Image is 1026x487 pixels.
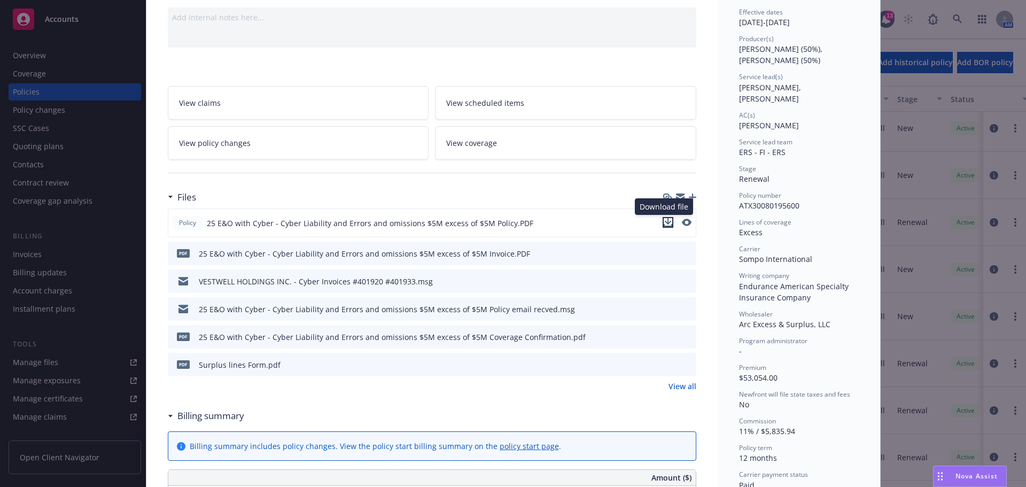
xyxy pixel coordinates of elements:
[435,126,696,160] a: View coverage
[739,137,792,146] span: Service lead team
[446,137,497,149] span: View coverage
[739,227,763,237] span: Excess
[665,331,674,343] button: download file
[207,218,533,229] span: 25 E&O with Cyber - Cyber Liability and Errors and omissions $5M excess of $5M Policy.PDF
[199,304,575,315] div: 25 E&O with Cyber - Cyber Liability and Errors and omissions $5M excess of $5M Policy email recve...
[739,271,789,280] span: Writing company
[172,12,692,23] div: Add internal notes here...
[435,86,696,120] a: View scheduled items
[739,120,799,130] span: [PERSON_NAME]
[739,470,808,479] span: Carrier payment status
[663,217,673,229] button: download file
[199,331,586,343] div: 25 E&O with Cyber - Cyber Liability and Errors and omissions $5M excess of $5M Coverage Confirmat...
[739,7,783,17] span: Effective dates
[179,97,221,109] span: View claims
[955,471,998,481] span: Nova Assist
[199,359,281,370] div: Surplus lines Form.pdf
[669,381,696,392] a: View all
[739,416,776,426] span: Commission
[739,363,766,372] span: Premium
[665,359,674,370] button: download file
[739,34,774,43] span: Producer(s)
[739,7,859,28] div: [DATE] - [DATE]
[682,219,691,226] button: preview file
[682,217,691,229] button: preview file
[739,346,742,356] span: -
[739,191,781,200] span: Policy number
[177,249,190,257] span: PDF
[739,310,773,319] span: Wholesaler
[663,217,673,228] button: download file
[177,409,244,423] h3: Billing summary
[177,218,198,228] span: Policy
[739,72,783,81] span: Service lead(s)
[199,248,530,259] div: 25 E&O with Cyber - Cyber Liability and Errors and omissions $5M excess of $5M Invoice.PDF
[739,200,799,211] span: ATX30080195600
[739,453,777,463] span: 12 months
[739,82,803,104] span: [PERSON_NAME], [PERSON_NAME]
[665,248,674,259] button: download file
[177,333,190,341] span: pdf
[177,360,190,368] span: pdf
[168,409,244,423] div: Billing summary
[665,276,674,287] button: download file
[739,319,830,329] span: Arc Excess & Surplus, LLC
[739,281,851,303] span: Endurance American Specialty Insurance Company
[739,44,825,65] span: [PERSON_NAME] (50%), [PERSON_NAME] (50%)
[739,426,795,436] span: 11% / $5,835.94
[190,440,561,452] div: Billing summary includes policy changes. View the policy start billing summary on the .
[682,359,692,370] button: preview file
[168,190,196,204] div: Files
[651,472,691,483] span: Amount ($)
[739,254,812,264] span: Sompo International
[682,304,692,315] button: preview file
[682,331,692,343] button: preview file
[739,164,756,173] span: Stage
[934,466,947,486] div: Drag to move
[739,244,760,253] span: Carrier
[933,466,1007,487] button: Nova Assist
[446,97,524,109] span: View scheduled items
[179,137,251,149] span: View policy changes
[739,111,755,120] span: AC(s)
[739,390,850,399] span: Newfront will file state taxes and fees
[739,399,749,409] span: No
[665,304,674,315] button: download file
[168,126,429,160] a: View policy changes
[739,443,772,452] span: Policy term
[500,441,559,451] a: policy start page
[739,174,770,184] span: Renewal
[682,248,692,259] button: preview file
[739,147,786,157] span: ERS - FI - ERS
[739,373,778,383] span: $53,054.00
[635,198,693,215] div: Download file
[177,190,196,204] h3: Files
[682,276,692,287] button: preview file
[199,276,433,287] div: VESTWELL HOLDINGS INC. - Cyber Invoices #401920 #401933.msg
[739,336,807,345] span: Program administrator
[168,86,429,120] a: View claims
[739,218,791,227] span: Lines of coverage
